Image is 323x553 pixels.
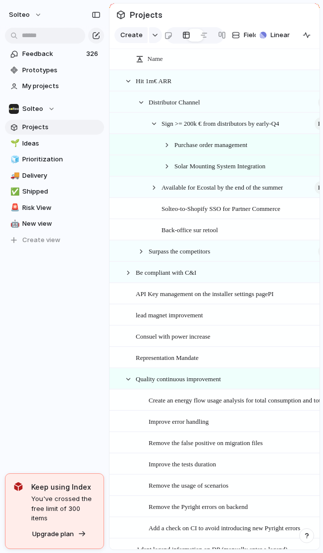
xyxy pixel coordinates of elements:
[22,235,60,245] span: Create view
[136,266,196,278] span: Be compliant with C&I
[149,501,248,512] span: Remove the Pyright errors on backend
[149,522,300,533] span: Add a check on CI to avoid introducing new Pyright errors
[149,245,210,256] span: Surpass the competitors
[9,203,19,213] button: 🚨
[31,482,96,492] span: Keep using Index
[256,28,294,43] button: Linear
[22,187,101,197] span: Shipped
[174,160,266,171] span: Solar Mounting System Integration
[136,352,199,363] span: Representation Mandate
[161,224,218,235] span: Back-office sur retool
[9,154,19,164] button: 🧊
[136,309,203,320] span: lead magnet improvement
[22,81,101,91] span: My projects
[9,10,30,20] span: solteo
[22,154,101,164] span: Prioritization
[148,54,163,64] span: Name
[5,168,104,183] a: 🚚Delivery
[32,529,74,539] span: Upgrade plan
[149,415,209,427] span: Improve error handling
[5,136,104,151] a: 🌱Ideas
[10,202,17,213] div: 🚨
[10,138,17,149] div: 🌱
[161,202,280,214] span: Solteo-to-Shopify SSO for Partner Commerce
[244,30,262,40] span: Fields
[149,458,216,469] span: Improve the tests duration
[5,184,104,199] a: ✅Shipped
[22,171,101,181] span: Delivery
[174,139,247,150] span: Purchase order management
[136,373,221,384] span: Quality continuous improvement
[136,330,211,342] span: Consuel with power increase
[149,437,263,448] span: Remove the false positive on migration files
[5,152,104,167] a: 🧊Prioritization
[5,63,104,78] a: Prototypes
[5,120,104,135] a: Projects
[9,219,19,229] button: 🤖
[149,479,228,491] span: Remove the usage of scenarios
[5,101,104,116] button: Solteo
[136,75,171,86] span: Hit 1m€ ARR
[9,171,19,181] button: 🚚
[136,288,273,299] span: API Key management on the installer settings pagePI
[10,154,17,165] div: 🧊
[22,49,83,59] span: Feedback
[22,104,43,114] span: Solteo
[5,233,104,248] button: Create view
[161,181,283,193] span: Available for Ecostal by the end of the summer
[161,117,279,129] span: Sign >= 200k € from distributors by early-Q4
[4,7,47,23] button: solteo
[86,49,100,59] span: 326
[5,79,104,94] a: My projects
[10,186,17,198] div: ✅
[22,219,101,229] span: New view
[22,203,101,213] span: Risk View
[9,139,19,149] button: 🌱
[270,30,290,40] span: Linear
[128,6,164,24] span: Projects
[10,170,17,181] div: 🚚
[114,27,148,43] button: Create
[5,201,104,215] a: 🚨Risk View
[120,30,143,40] span: Create
[10,218,17,230] div: 🤖
[5,216,104,231] a: 🤖New view
[228,27,266,43] button: Fields
[31,494,96,523] span: You've crossed the free limit of 300 items
[29,527,89,541] button: Upgrade plan
[149,96,200,107] span: Distributor Channel
[22,65,101,75] span: Prototypes
[5,47,104,61] a: Feedback326
[22,122,101,132] span: Projects
[22,139,101,149] span: Ideas
[9,187,19,197] button: ✅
